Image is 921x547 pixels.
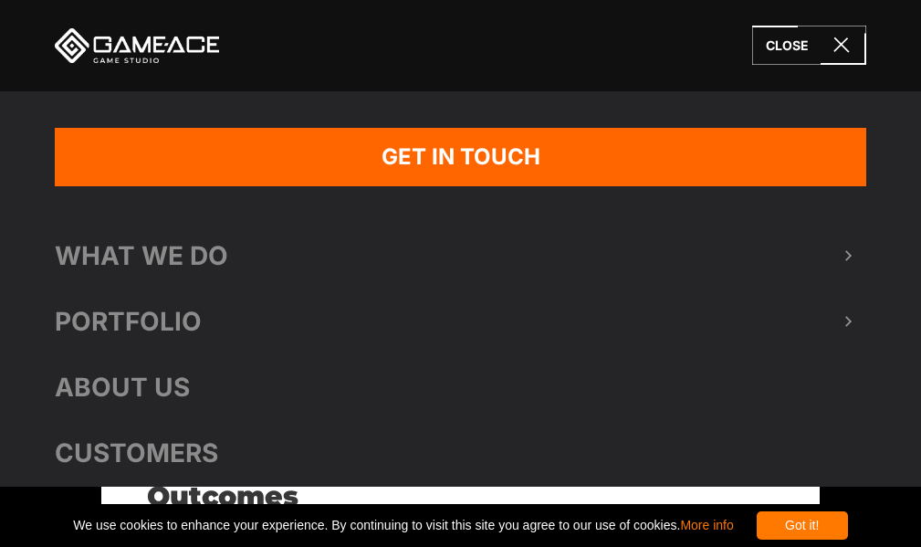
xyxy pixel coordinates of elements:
[73,511,733,540] span: We use cookies to enhance your experience. By continuing to visit this site you agree to our use ...
[55,354,866,420] a: About Us
[757,511,848,540] div: Got it!
[55,420,866,486] a: Customers
[55,223,866,289] a: What we do
[55,289,866,354] a: Portfolio
[680,518,733,532] a: More info
[55,128,866,186] a: Get In Touch
[752,26,866,65] a: close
